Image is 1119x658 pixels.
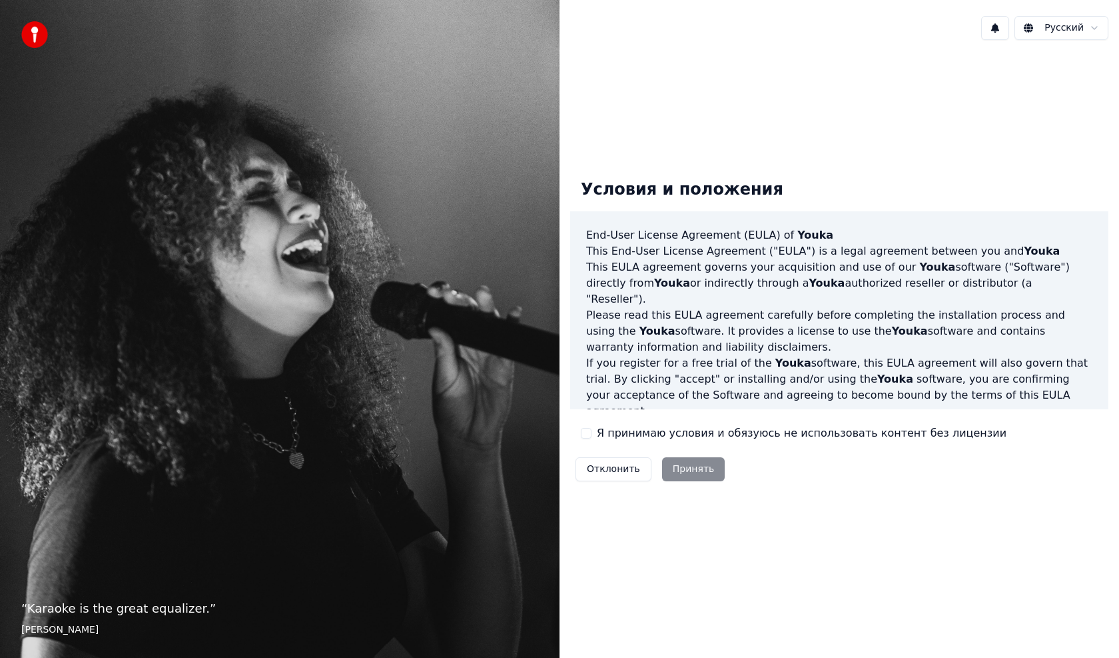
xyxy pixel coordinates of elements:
span: Youka [639,325,675,337]
span: Youka [809,277,845,289]
div: Условия и положения [570,169,794,211]
span: Youka [1024,245,1060,257]
p: If you register for a free trial of the software, this EULA agreement will also govern that trial... [586,355,1092,419]
img: youka [21,21,48,48]
p: This End-User License Agreement ("EULA") is a legal agreement between you and [586,243,1092,259]
span: Youka [797,229,833,241]
span: Youka [892,325,928,337]
footer: [PERSON_NAME] [21,623,538,637]
span: Youka [775,357,811,369]
p: Please read this EULA agreement carefully before completing the installation process and using th... [586,307,1092,355]
h3: End-User License Agreement (EULA) of [586,227,1092,243]
span: Youka [877,373,913,385]
label: Я принимаю условия и обязуюсь не использовать контент без лицензии [597,425,1006,441]
p: This EULA agreement governs your acquisition and use of our software ("Software") directly from o... [586,259,1092,307]
span: Youka [654,277,690,289]
button: Отклонить [575,457,651,481]
p: “ Karaoke is the great equalizer. ” [21,599,538,618]
span: Youka [919,261,955,273]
